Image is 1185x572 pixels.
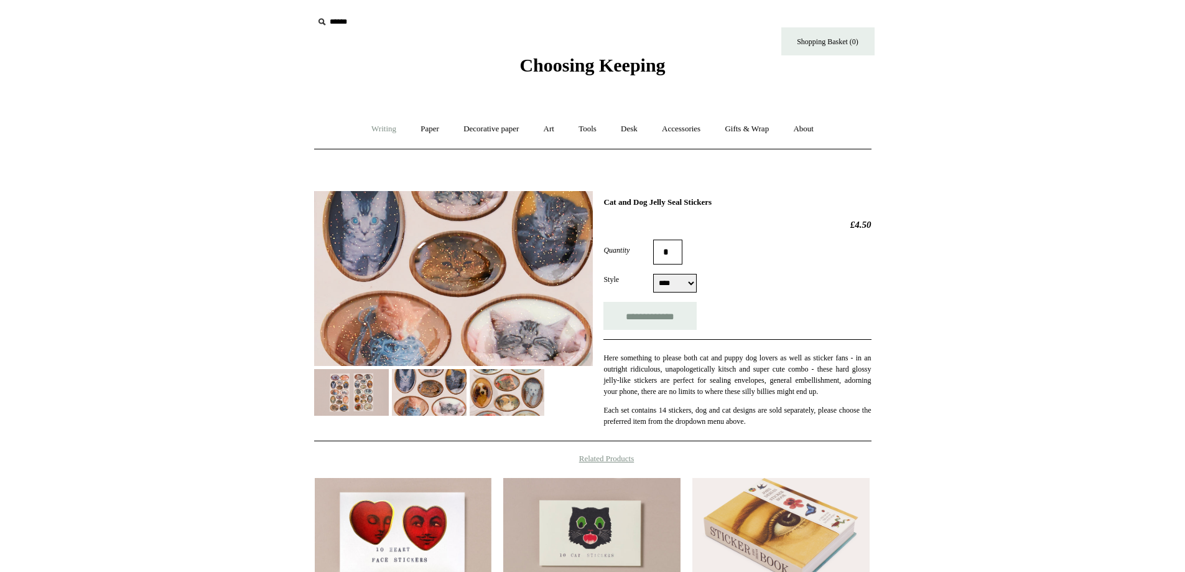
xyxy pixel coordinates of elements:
p: Each set contains 14 stickers, dog and cat designs are sold separately, please choose the preferr... [603,405,871,427]
img: Cat and Dog Jelly Seal Stickers [470,369,544,416]
a: Decorative paper [452,113,530,146]
a: Art [532,113,565,146]
a: Shopping Basket (0) [781,27,875,55]
img: Cat and Dog Jelly Seal Stickers [314,191,593,366]
a: Accessories [651,113,712,146]
img: Cat and Dog Jelly Seal Stickers [314,369,389,416]
span: Choosing Keeping [519,55,665,75]
h1: Cat and Dog Jelly Seal Stickers [603,197,871,207]
label: Style [603,274,653,285]
a: About [782,113,825,146]
p: Here something to please both cat and puppy dog lovers as well as sticker fans - in an outright r... [603,352,871,397]
h2: £4.50 [603,219,871,230]
a: Writing [360,113,407,146]
label: Quantity [603,245,653,256]
h4: Related Products [282,454,904,464]
a: Choosing Keeping [519,65,665,73]
a: Gifts & Wrap [713,113,780,146]
img: Cat and Dog Jelly Seal Stickers [392,369,467,416]
a: Paper [409,113,450,146]
a: Desk [610,113,649,146]
a: Tools [567,113,608,146]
